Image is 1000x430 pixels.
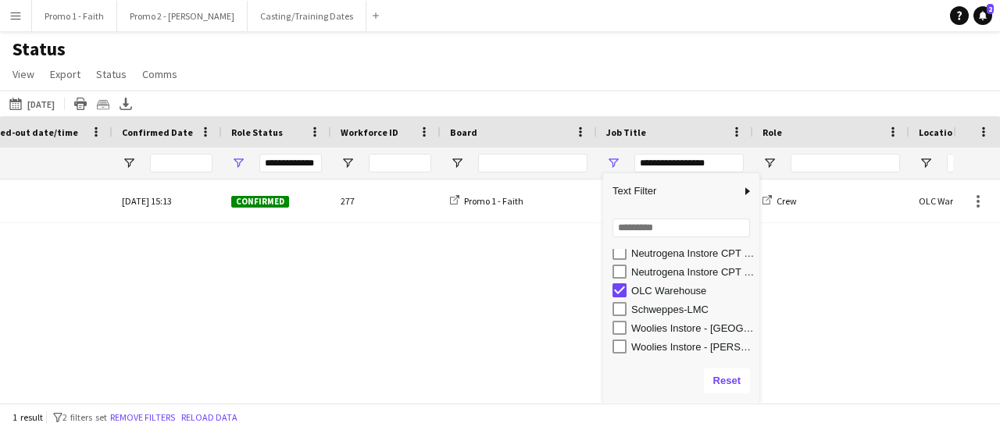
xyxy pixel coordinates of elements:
a: Crew [762,195,797,207]
button: Reload data [178,409,241,426]
div: Column Filter [603,173,759,403]
span: Role [762,126,782,138]
app-action-btn: Crew files as ZIP [94,94,112,113]
button: Casting/Training Dates [248,1,366,31]
a: 2 [973,6,992,25]
div: 277 [331,179,441,222]
span: 2 filters set [62,411,107,423]
span: Confirmed Date [122,126,193,138]
button: [DATE] [6,94,58,113]
span: Comms [142,67,177,81]
button: Open Filter Menu [341,156,355,170]
span: Promo 1 - Faith [464,195,523,207]
span: Role Status [231,126,283,138]
input: Search filter values [612,219,750,237]
a: Status [90,64,133,84]
input: Role Filter Input [791,154,900,172]
button: Promo 2 - [PERSON_NAME] [117,1,248,31]
span: Text Filter [603,178,741,204]
div: Schweppes-LMC [631,304,755,315]
app-action-btn: Export XLSX [116,94,135,113]
span: Confirmed [231,196,289,208]
button: Open Filter Menu [919,156,933,170]
app-action-btn: Print [71,94,90,113]
span: Job Title [606,126,646,138]
span: Export [50,67,80,81]
span: Workforce ID [341,126,398,138]
input: Board Filter Input [478,154,587,172]
button: Reset [704,368,750,393]
span: Location [919,126,958,138]
button: Open Filter Menu [122,156,136,170]
button: Open Filter Menu [762,156,777,170]
a: Promo 1 - Faith [450,195,523,207]
input: Confirmed Date Filter Input [150,154,212,172]
a: Export [44,64,87,84]
div: OLC Warehouse [631,285,755,297]
span: Crew [777,195,797,207]
a: Comms [136,64,184,84]
button: Open Filter Menu [606,156,620,170]
button: Open Filter Menu [450,156,464,170]
span: View [12,67,34,81]
button: Open Filter Menu [231,156,245,170]
button: Remove filters [107,409,178,426]
span: 2 [987,4,994,14]
span: Status [96,67,127,81]
div: [DATE] 15:13 [112,179,222,222]
span: Board [450,126,477,138]
div: Neutrogena Instore CPT - Clicks [GEOGRAPHIC_DATA] [631,266,755,278]
div: Woolies Instore - [GEOGRAPHIC_DATA] [631,322,755,334]
div: Woolies Instore - [PERSON_NAME][GEOGRAPHIC_DATA] [631,341,755,353]
a: View [6,64,41,84]
button: Promo 1 - Faith [32,1,117,31]
div: Neutrogena Instore CPT - Clicks V&A Waterfront [631,247,755,259]
input: Workforce ID Filter Input [369,154,431,172]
